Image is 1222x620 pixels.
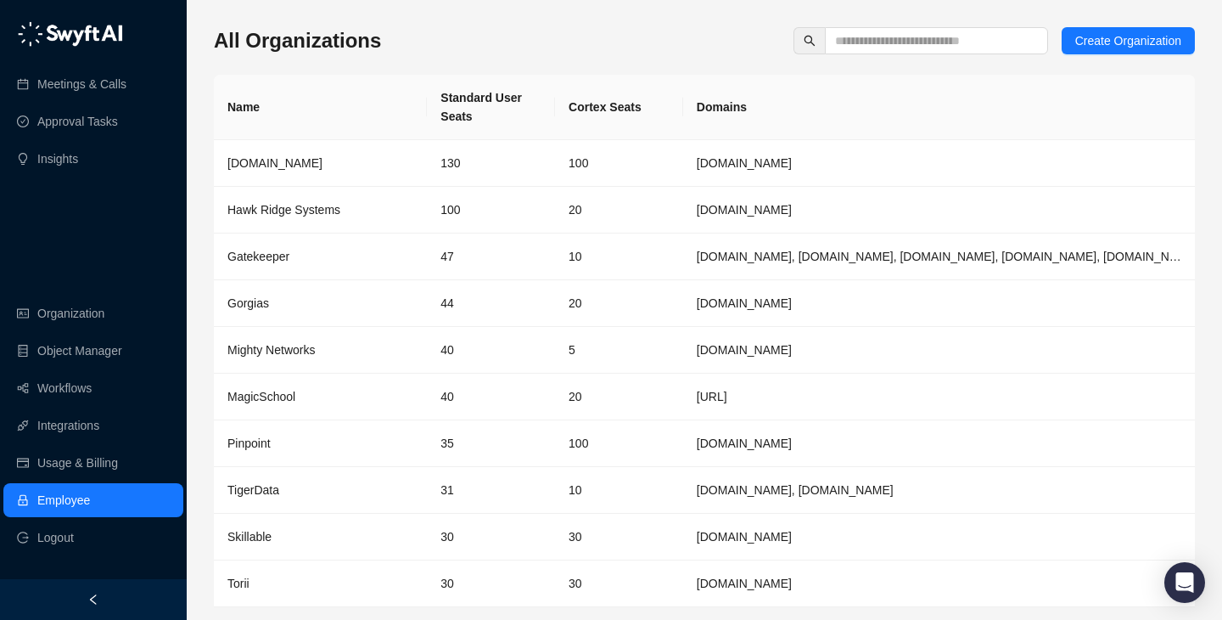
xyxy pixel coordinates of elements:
td: 100 [427,187,555,234]
td: 130 [427,140,555,187]
span: Mighty Networks [227,343,315,357]
a: Insights [37,142,78,176]
span: [DOMAIN_NAME] [227,156,322,170]
span: Hawk Ridge Systems [227,203,340,217]
span: Skillable [227,530,272,544]
button: Create Organization [1062,27,1195,54]
td: 20 [555,187,683,234]
td: 44 [427,280,555,327]
a: Employee [37,483,90,517]
td: 30 [427,561,555,607]
td: 100 [555,140,683,187]
td: toriihq.com [683,561,1195,607]
td: 30 [555,561,683,607]
a: Object Manager [37,334,122,368]
a: Meetings & Calls [37,67,126,101]
td: synthesia.io [683,140,1195,187]
th: Cortex Seats [555,75,683,140]
td: skillable.com [683,514,1195,561]
td: 10 [555,467,683,514]
td: mightynetworks.com [683,327,1195,374]
a: Organization [37,296,104,330]
span: Gatekeeper [227,250,289,263]
td: 35 [427,420,555,467]
span: Torii [227,577,249,590]
th: Standard User Seats [427,75,555,140]
span: MagicSchool [227,390,295,403]
td: 40 [427,374,555,420]
a: Approval Tasks [37,104,118,138]
a: Integrations [37,409,99,442]
td: 30 [555,514,683,561]
h3: All Organizations [214,27,381,54]
td: magicschool.ai [683,374,1195,420]
a: Usage & Billing [37,446,118,480]
td: 40 [427,327,555,374]
span: search [804,35,816,47]
td: 10 [555,234,683,280]
span: logout [17,532,29,544]
td: 100 [555,420,683,467]
td: 30 [427,514,555,561]
td: 5 [555,327,683,374]
td: pinpointhq.com [683,420,1195,467]
span: Logout [37,521,74,555]
div: Open Intercom Messenger [1164,562,1205,603]
td: timescale.com, tigerdata.com [683,467,1195,514]
span: TigerData [227,483,279,497]
img: logo-05li4sbe.png [17,21,123,47]
td: 20 [555,280,683,327]
span: Gorgias [227,296,269,310]
td: hawkridgesys.com [683,187,1195,234]
td: 31 [427,467,555,514]
span: Pinpoint [227,437,271,450]
th: Name [214,75,427,140]
td: gorgias.com [683,280,1195,327]
span: left [87,594,99,606]
td: gatekeeperhq.com, gatekeeperhq.io, gatekeeper.io, gatekeepervclm.com, gatekeeperhq.co, trygatekee... [683,234,1195,280]
td: 47 [427,234,555,280]
th: Domains [683,75,1195,140]
td: 20 [555,374,683,420]
span: Create Organization [1075,31,1181,50]
a: Workflows [37,371,92,405]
